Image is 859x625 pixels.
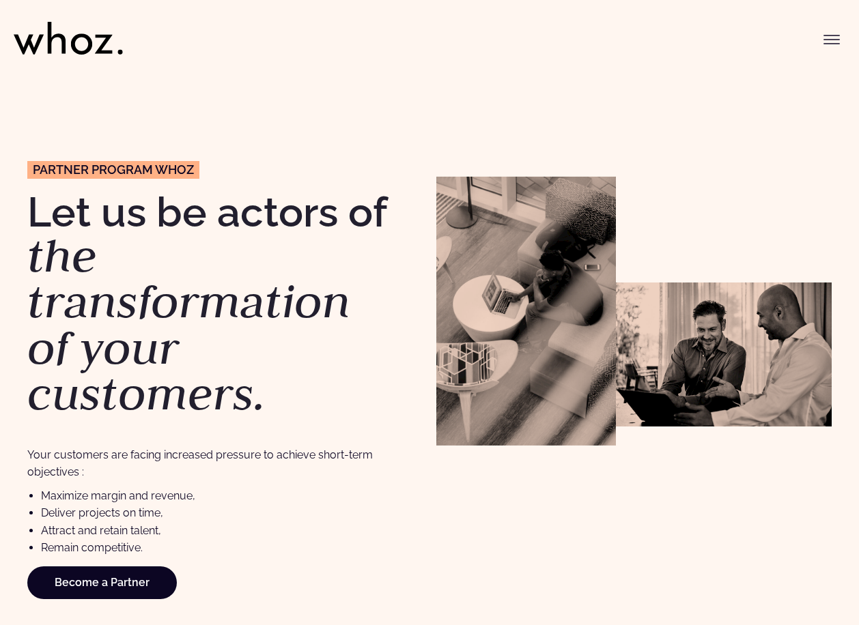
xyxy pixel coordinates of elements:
li: Attract and retain talent, [41,522,423,539]
em: the transformation of your customers. [27,225,350,424]
span: partner program Whoz [33,164,194,176]
li: Maximize margin and revenue, [41,487,423,504]
li: Remain competitive. [41,539,423,556]
h1: Let us be actors of [27,192,423,417]
li: Deliver projects on time, [41,504,423,521]
a: Become a Partner [27,566,177,599]
button: Toggle menu [818,26,845,53]
p: Your customers are facing increased pressure to achieve short-term objectives : [27,446,383,481]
